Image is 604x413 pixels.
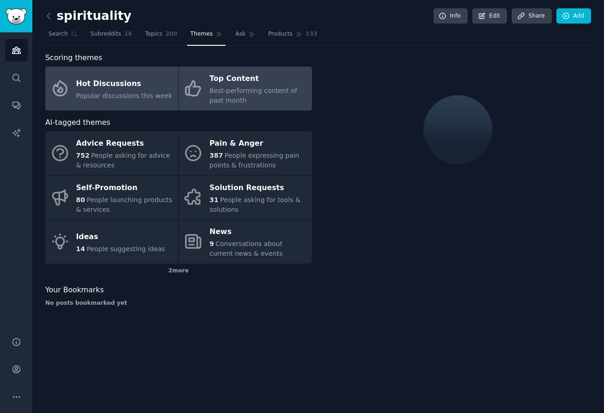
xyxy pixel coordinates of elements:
span: Popular discussions this week [76,92,172,99]
a: Edit [472,8,507,24]
div: Self-Promotion [76,180,174,195]
a: Info [433,8,468,24]
span: People launching products & services [76,196,172,213]
a: Ask [232,27,258,46]
span: 80 [76,196,85,203]
span: 200 [165,30,177,38]
a: Share [512,8,551,24]
span: People expressing pain points & frustrations [209,152,299,169]
span: Ask [235,30,245,38]
span: 9 [209,240,214,247]
h2: spirituality [45,9,131,24]
a: Themes [187,27,226,46]
a: Search [45,27,81,46]
span: 14 [76,245,85,253]
a: News9Conversations about current news & events [179,220,312,264]
span: AI-tagged themes [45,117,110,129]
span: Your Bookmarks [45,284,104,296]
a: Ideas14People suggesting ideas [45,220,178,264]
div: Ideas [76,229,165,244]
span: People asking for tools & solutions [209,196,300,213]
span: Conversations about current news & events [209,240,282,257]
span: Scoring themes [45,52,102,64]
a: Top ContentBest-performing content of past month [179,67,312,111]
span: People asking for advice & resources [76,152,170,169]
span: 31 [209,196,218,203]
a: Solution Requests31People asking for tools & solutions [179,176,312,220]
div: News [209,225,307,240]
a: Products133 [265,27,320,46]
a: Subreddits16 [87,27,135,46]
div: Top Content [209,72,307,86]
div: 2 more [45,264,312,278]
div: No posts bookmarked yet [45,299,312,308]
div: Hot Discussions [76,76,172,91]
span: 16 [124,30,132,38]
span: People suggesting ideas [86,245,165,253]
div: Advice Requests [76,136,174,151]
a: Self-Promotion80People launching products & services [45,176,178,220]
a: Advice Requests752People asking for advice & resources [45,131,178,175]
span: 752 [76,152,90,159]
span: Search [49,30,68,38]
div: Solution Requests [209,180,307,195]
img: GummySearch logo [6,8,27,25]
span: 387 [209,152,223,159]
div: Pain & Anger [209,136,307,151]
span: 133 [305,30,317,38]
a: Hot DiscussionsPopular discussions this week [45,67,178,111]
span: Topics [145,30,162,38]
span: Best-performing content of past month [209,87,297,104]
a: Pain & Anger387People expressing pain points & frustrations [179,131,312,175]
a: Topics200 [142,27,181,46]
span: Products [268,30,293,38]
a: Add [556,8,591,24]
span: Themes [190,30,213,38]
span: Subreddits [91,30,121,38]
